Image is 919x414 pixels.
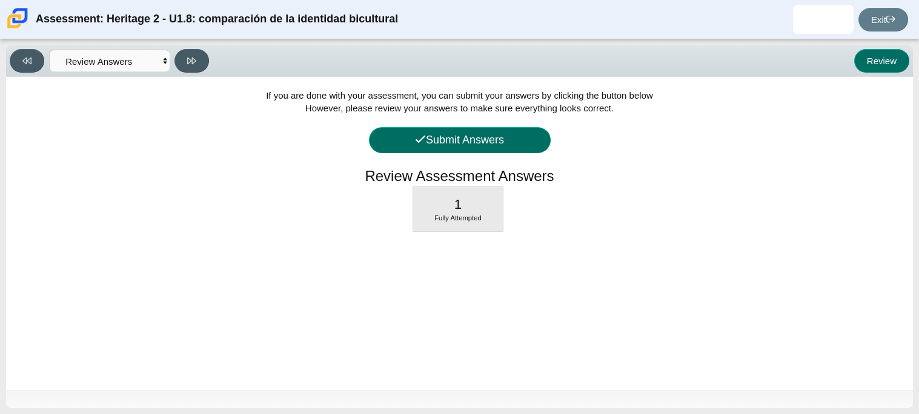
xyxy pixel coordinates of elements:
[858,8,908,31] a: Exit
[5,5,30,31] img: Carmen School of Science & Technology
[5,22,30,33] a: Carmen School of Science & Technology
[454,197,462,212] span: 1
[365,166,554,186] h1: Review Assessment Answers
[434,214,482,222] span: Fully Attempted
[36,5,398,34] div: Assessment: Heritage 2 - U1.8: comparación de la identidad bicultural
[814,10,833,29] img: andrea.castelanher.RNYSN7
[369,127,551,153] button: Submit Answers
[854,49,909,73] button: Review
[266,90,653,113] span: If you are done with your assessment, you can submit your answers by clicking the button below Ho...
